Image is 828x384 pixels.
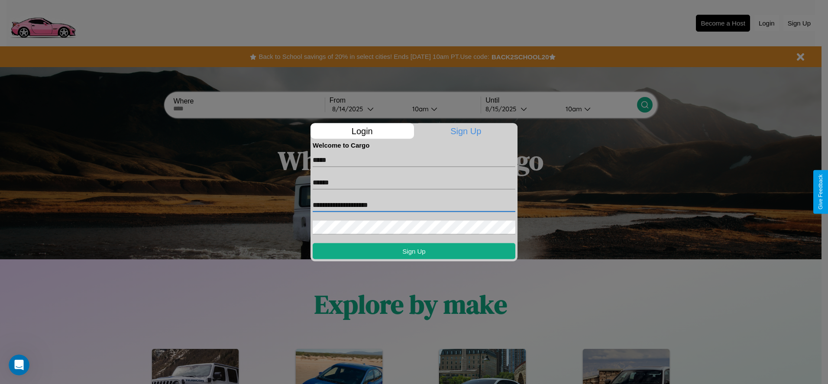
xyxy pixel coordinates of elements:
[9,355,29,375] iframe: Intercom live chat
[414,123,518,139] p: Sign Up
[313,141,515,148] h4: Welcome to Cargo
[310,123,414,139] p: Login
[818,174,824,210] div: Give Feedback
[313,243,515,259] button: Sign Up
